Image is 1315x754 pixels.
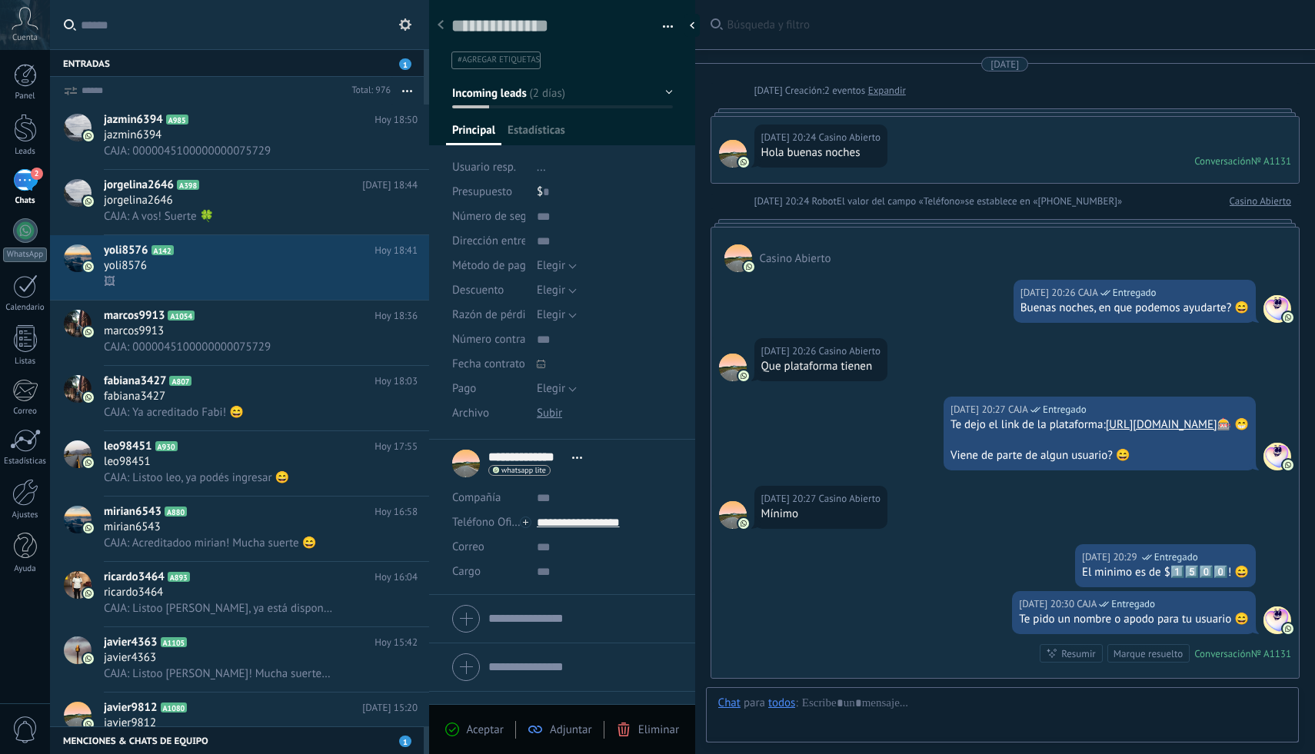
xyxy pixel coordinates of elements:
span: mirian6543 [104,504,161,520]
a: avatariconfabiana3427A807Hoy 18:03fabiana3427CAJA: Ya acreditado Fabi! 😄 [50,366,429,430]
span: marcos9913 [104,308,165,324]
img: icon [83,588,94,599]
span: Estadísticas [508,123,565,145]
span: CAJA [1263,295,1291,323]
div: Viene de parte de algun usuario? 😄 [950,448,1249,463]
span: A398 [177,180,199,190]
div: Menciones & Chats de equipo [50,726,424,754]
span: Método de pago [452,260,532,271]
span: jorgelina2646 [104,178,174,193]
button: Elegir [537,377,577,401]
div: Hola buenas noches [761,145,881,161]
span: Hoy 16:58 [375,504,418,520]
div: Estadísticas [3,457,48,467]
span: Hoy 15:42 [375,635,418,650]
a: Expandir [868,83,906,98]
div: № A1131 [1251,154,1291,168]
span: CAJA: A vos! Suerte 🍀 [104,209,214,224]
div: Leads [3,147,48,157]
span: Hoy 17:55 [375,439,418,454]
span: Descuento [452,284,504,296]
span: Hoy 16:04 [375,570,418,585]
span: Entregado [1111,596,1155,612]
span: Casino Abierto [819,130,881,145]
span: A142 [151,245,174,255]
div: Buenas noches, en que podemos ayudarte? 😄 [1020,301,1249,316]
div: № A1131 [1251,647,1291,660]
button: Teléfono Oficina [452,510,525,535]
div: Dirección entrega [452,229,525,254]
a: [URL][DOMAIN_NAME] [1106,417,1217,432]
img: com.amocrm.amocrmwa.svg [738,157,749,168]
span: Razón de pérdida [452,309,538,321]
span: Entregado [1154,550,1198,565]
img: icon [83,653,94,664]
span: fabiana3427 [104,389,165,404]
div: Presupuesto [452,180,525,204]
span: jorgelina2646 [104,193,173,208]
span: Adjuntar [550,722,592,737]
div: El minimo es de $1️⃣5️⃣0️⃣0️⃣! 😄 [1082,565,1249,580]
span: jazmin6394 [104,112,163,128]
span: leo98451 [104,454,151,470]
span: Casino Abierto [819,344,881,359]
div: Entradas [50,49,424,77]
span: CAJA: 0000045100000000075729 [104,144,271,158]
span: CAJA: Listoo [PERSON_NAME], ya está disponible en tu cuenta! 😁 [104,601,333,616]
div: Mínimo [761,507,881,522]
span: javier4363 [104,635,158,650]
div: [DATE] 20:24 [761,130,819,145]
a: avatariconyoli8576A142Hoy 18:41yoli8576🖼 [50,235,429,300]
span: para [744,696,765,711]
span: [DATE] 18:44 [362,178,418,193]
a: avatariconjazmin6394A985Hoy 18:50jazmin6394CAJA: 0000045100000000075729 [50,105,429,169]
img: icon [83,392,94,403]
span: CAJA (Oficina de Venta) [1077,596,1097,612]
span: A1054 [168,311,195,321]
img: icon [83,523,94,533]
span: Cargo [452,566,481,577]
span: Hoy 18:41 [375,243,418,258]
div: Pago [452,377,525,401]
span: Elegir [537,283,565,297]
div: Marque resuelto [1114,646,1183,661]
div: Panel [3,91,48,101]
img: icon [83,196,94,207]
span: Pago [452,383,476,394]
span: leo98451 [104,439,152,454]
span: #agregar etiquetas [458,55,540,65]
button: Elegir [537,254,577,278]
span: fabiana3427 [104,374,166,389]
div: [DATE] 20:26 [761,344,819,359]
span: 2 eventos [824,83,865,98]
span: Elegir [537,381,565,396]
div: Resumir [1061,646,1096,661]
div: Correo [3,407,48,417]
a: Casino Abierto [1230,194,1292,209]
span: CAJA (Oficina de Venta) [1078,285,1098,301]
div: [DATE] 20:30 [1019,596,1077,612]
a: avatariconmarcos9913A1054Hoy 18:36marcos9913CAJA: 0000045100000000075729 [50,301,429,365]
span: A807 [169,376,191,386]
div: Que plataforma tienen [761,359,881,374]
span: jazmin6394 [104,128,161,143]
img: icon [83,327,94,337]
img: icon [83,261,94,272]
span: CAJA [1263,606,1291,634]
span: A1105 [161,637,188,647]
img: icon [83,131,94,141]
span: Correo [452,540,484,554]
div: todos [768,696,795,709]
span: : [795,696,797,711]
div: Conversación [1194,647,1251,660]
span: Dirección entrega [452,235,539,247]
span: A880 [165,507,187,517]
span: 2 [31,168,43,180]
div: [DATE] [754,83,785,98]
button: Elegir [537,278,577,303]
span: Casino Abierto [719,354,747,381]
span: A985 [166,115,188,125]
img: icon [83,719,94,729]
div: Total: 976 [345,83,391,98]
div: Conversación [1194,154,1251,168]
